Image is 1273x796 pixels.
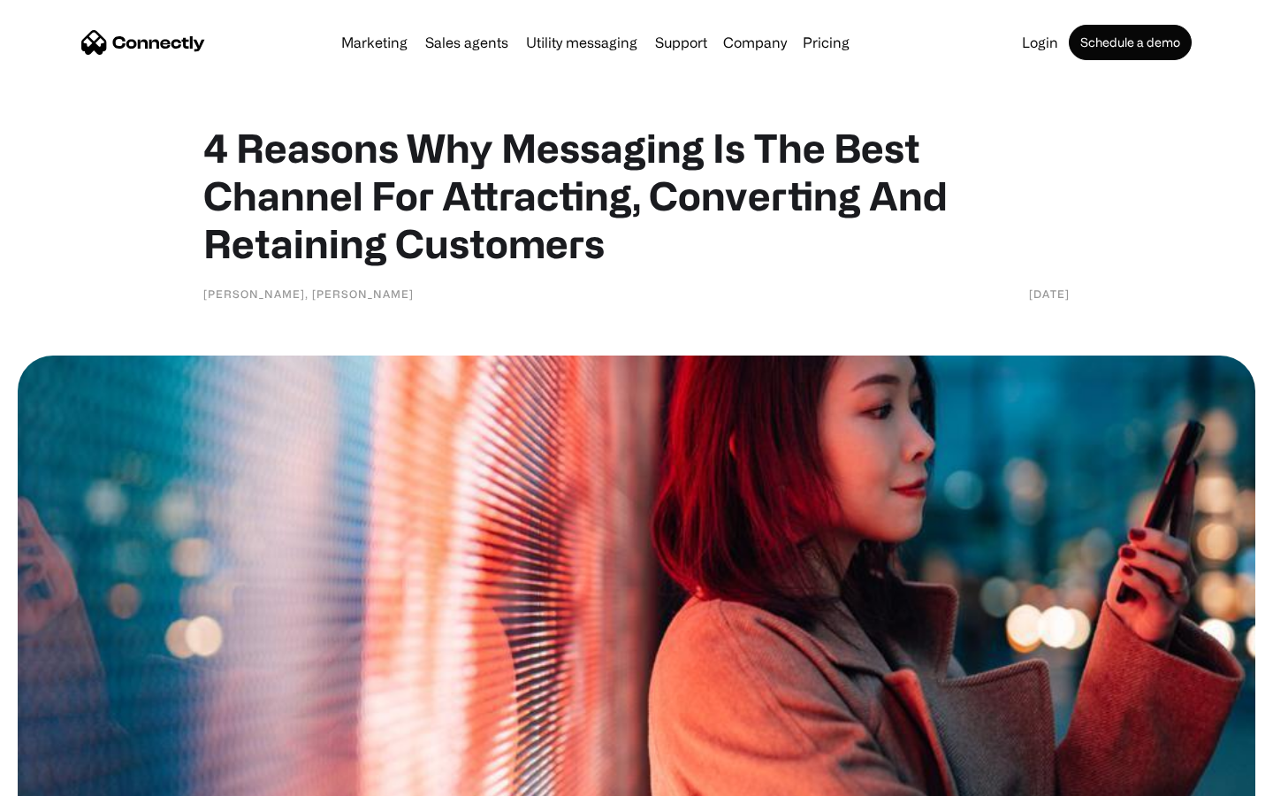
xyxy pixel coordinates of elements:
a: Support [648,35,714,50]
a: Schedule a demo [1069,25,1192,60]
a: Sales agents [418,35,515,50]
a: Utility messaging [519,35,644,50]
aside: Language selected: English [18,765,106,790]
div: [DATE] [1029,285,1070,302]
ul: Language list [35,765,106,790]
a: Pricing [796,35,857,50]
div: Company [723,30,787,55]
a: Login [1015,35,1065,50]
h1: 4 Reasons Why Messaging Is The Best Channel For Attracting, Converting And Retaining Customers [203,124,1070,267]
a: Marketing [334,35,415,50]
div: [PERSON_NAME], [PERSON_NAME] [203,285,414,302]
